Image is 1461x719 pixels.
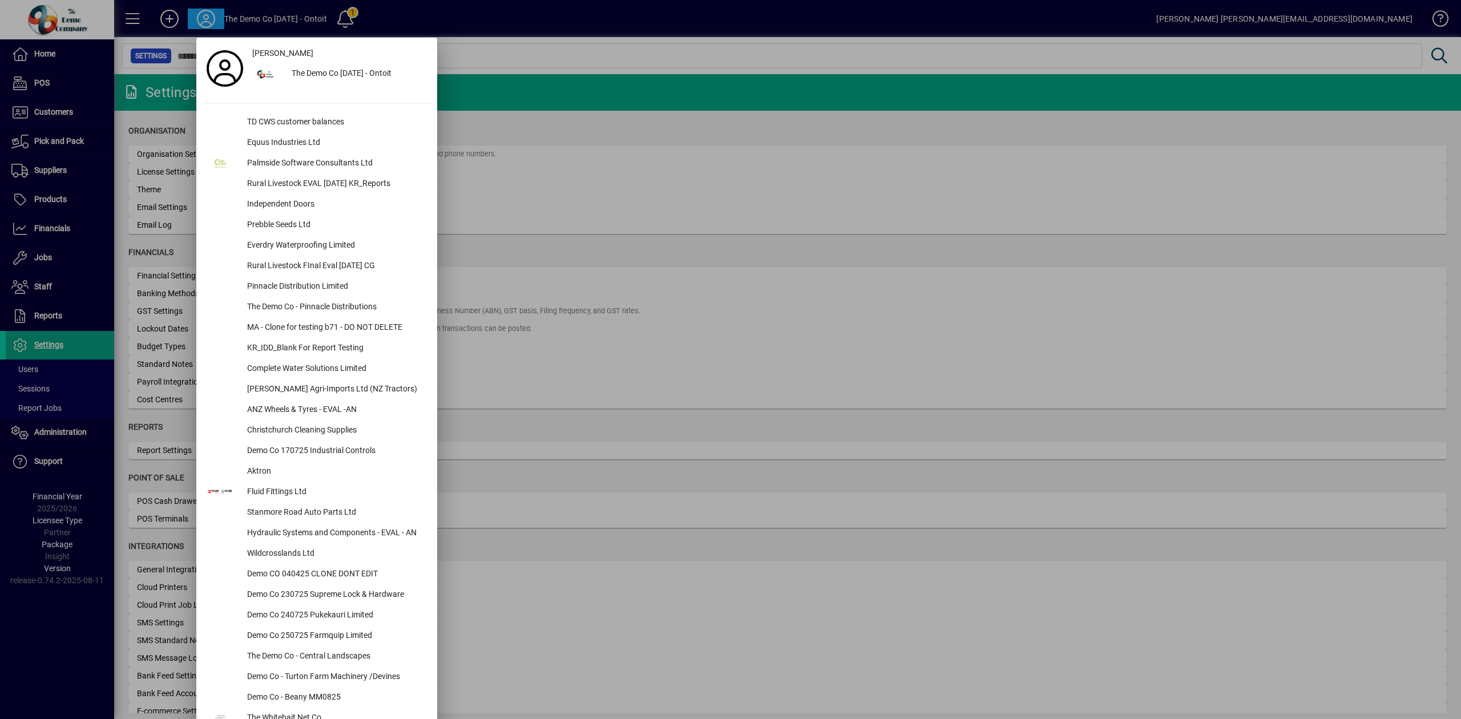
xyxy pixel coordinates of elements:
[202,605,431,626] button: Demo Co 240725 Pukekauri Limited
[238,421,431,441] div: Christchurch Cleaning Supplies
[202,215,431,236] button: Prebble Seeds Ltd
[238,277,431,297] div: Pinnacle Distribution Limited
[238,400,431,421] div: ANZ Wheels & Tyres - EVAL -AN
[238,585,431,605] div: Demo Co 230725 Supreme Lock & Hardware
[202,379,431,400] button: [PERSON_NAME] Agri-Imports Ltd (NZ Tractors)
[238,626,431,647] div: Demo Co 250725 Farmquip Limited
[202,523,431,544] button: Hydraulic Systems and Components - EVAL - AN
[202,297,431,318] button: The Demo Co - Pinnacle Distributions
[238,195,431,215] div: Independent Doors
[238,564,431,585] div: Demo CO 040425 CLONE DONT EDIT
[202,277,431,297] button: Pinnacle Distribution Limited
[202,359,431,379] button: Complete Water Solutions Limited
[238,688,431,708] div: Demo Co - Beany MM0825
[202,462,431,482] button: Aktron
[202,647,431,667] button: The Demo Co - Central Landscapes
[238,154,431,174] div: Palmside Software Consultants Ltd
[252,47,313,59] span: [PERSON_NAME]
[238,338,431,359] div: KR_IDD_Blank For Report Testing
[238,256,431,277] div: Rural Livestock FInal Eval [DATE] CG
[202,338,431,359] button: KR_IDD_Blank For Report Testing
[238,297,431,318] div: The Demo Co - Pinnacle Distributions
[202,482,431,503] button: Fluid Fittings Ltd
[202,503,431,523] button: Stanmore Road Auto Parts Ltd
[202,544,431,564] button: Wildcrosslands Ltd
[238,112,431,133] div: TD CWS customer balances
[202,626,431,647] button: Demo Co 250725 Farmquip Limited
[202,58,248,79] a: Profile
[202,112,431,133] button: TD CWS customer balances
[202,400,431,421] button: ANZ Wheels & Tyres - EVAL -AN
[238,133,431,154] div: Equus Industries Ltd
[248,43,431,64] a: [PERSON_NAME]
[202,256,431,277] button: Rural Livestock FInal Eval [DATE] CG
[238,236,431,256] div: Everdry Waterproofing Limited
[202,667,431,688] button: Demo Co - Turton Farm Machinery /Devines
[238,215,431,236] div: Prebble Seeds Ltd
[202,236,431,256] button: Everdry Waterproofing Limited
[202,154,431,174] button: Palmside Software Consultants Ltd
[238,544,431,564] div: Wildcrosslands Ltd
[202,318,431,338] button: MA - Clone for testing b71 - DO NOT DELETE
[202,174,431,195] button: Rural Livestock EVAL [DATE] KR_Reports
[238,462,431,482] div: Aktron
[202,133,431,154] button: Equus Industries Ltd
[202,688,431,708] button: Demo Co - Beany MM0825
[238,359,431,379] div: Complete Water Solutions Limited
[238,174,431,195] div: Rural Livestock EVAL [DATE] KR_Reports
[202,585,431,605] button: Demo Co 230725 Supreme Lock & Hardware
[238,379,431,400] div: [PERSON_NAME] Agri-Imports Ltd (NZ Tractors)
[248,64,431,84] button: The Demo Co [DATE] - Ontoit
[202,564,431,585] button: Demo CO 040425 CLONE DONT EDIT
[238,482,431,503] div: Fluid Fittings Ltd
[202,441,431,462] button: Demo Co 170725 Industrial Controls
[238,503,431,523] div: Stanmore Road Auto Parts Ltd
[238,605,431,626] div: Demo Co 240725 Pukekauri Limited
[238,318,431,338] div: MA - Clone for testing b71 - DO NOT DELETE
[238,523,431,544] div: Hydraulic Systems and Components - EVAL - AN
[202,195,431,215] button: Independent Doors
[238,667,431,688] div: Demo Co - Turton Farm Machinery /Devines
[282,64,431,84] div: The Demo Co [DATE] - Ontoit
[202,421,431,441] button: Christchurch Cleaning Supplies
[238,647,431,667] div: The Demo Co - Central Landscapes
[238,441,431,462] div: Demo Co 170725 Industrial Controls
